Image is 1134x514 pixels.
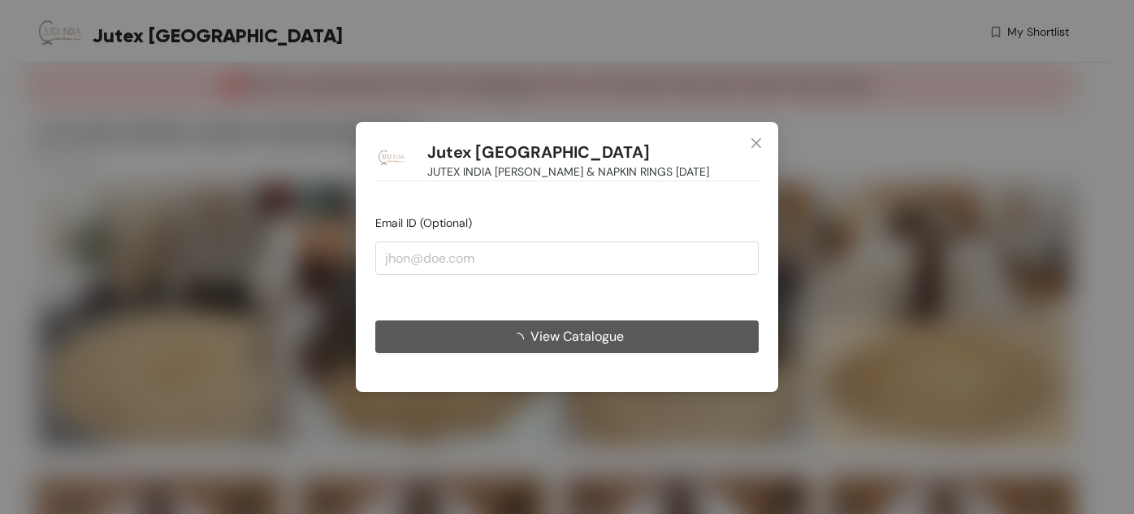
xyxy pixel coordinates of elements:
span: Email ID (Optional) [375,216,472,230]
h1: Jutex [GEOGRAPHIC_DATA] [427,142,650,163]
button: View Catalogue [375,320,759,353]
span: close [750,137,763,150]
img: Buyer Portal [375,142,408,174]
input: jhon@doe.com [375,242,759,274]
span: View Catalogue [530,326,624,346]
span: loading [511,333,530,346]
button: Close [734,122,778,166]
span: JUTEX INDIA [PERSON_NAME] & NAPKIN RINGS [DATE] [427,163,709,181]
